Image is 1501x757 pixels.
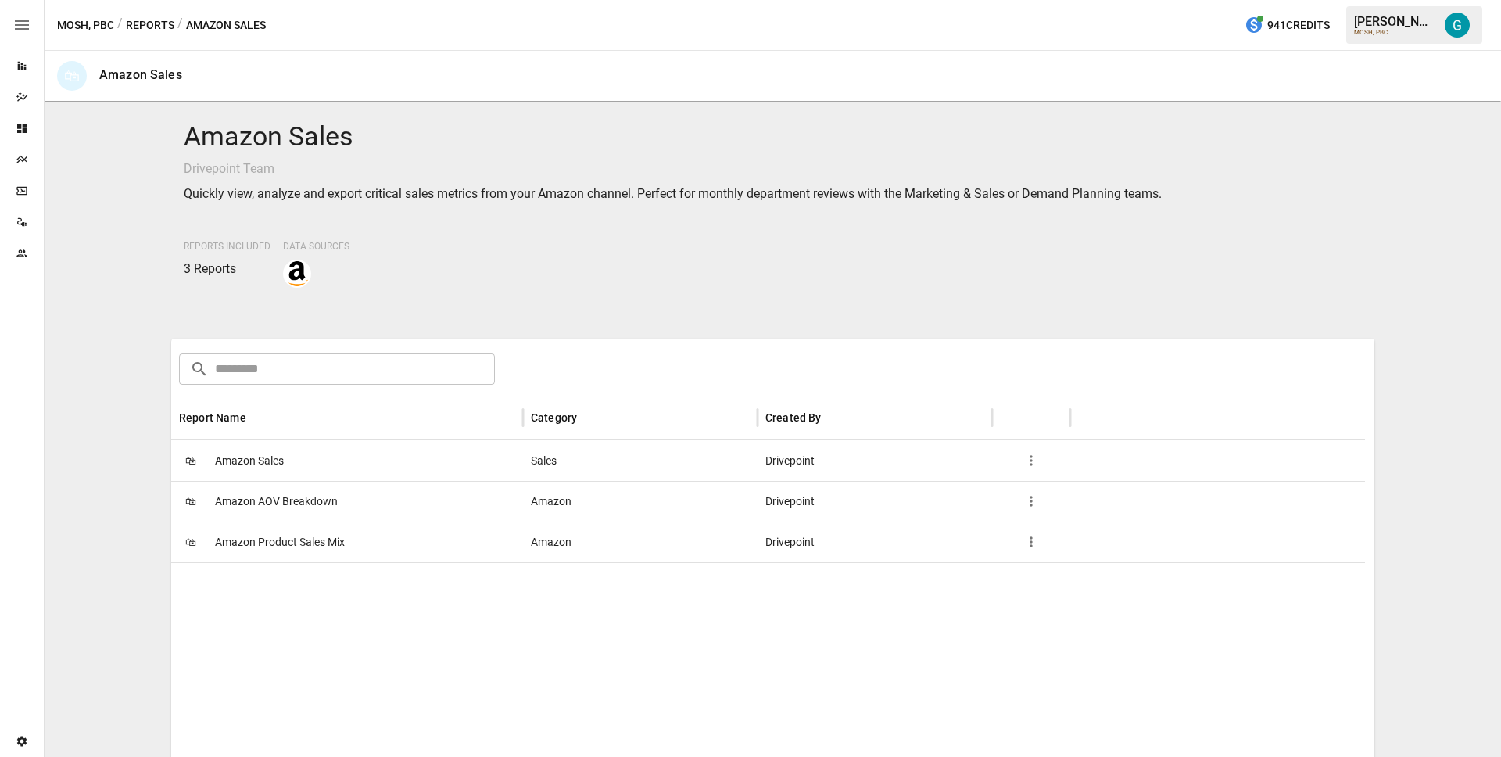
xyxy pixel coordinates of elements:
span: 🛍 [179,490,202,513]
div: / [117,16,123,35]
button: MOSH, PBC [57,16,114,35]
span: 941 Credits [1267,16,1330,35]
p: Quickly view, analyze and export critical sales metrics from your Amazon channel. Perfect for mon... [184,185,1362,203]
p: Drivepoint Team [184,160,1362,178]
span: 🛍 [179,530,202,554]
span: Amazon Product Sales Mix [215,522,345,562]
div: Sales [523,440,758,481]
div: Drivepoint [758,522,992,562]
span: Reports Included [184,241,270,252]
button: Sort [248,407,270,429]
div: Amazon [523,522,758,562]
div: Amazon [523,481,758,522]
button: Gavin Acres [1435,3,1479,47]
span: 🛍 [179,449,202,472]
span: Data Sources [283,241,349,252]
button: 941Credits [1238,11,1336,40]
button: Reports [126,16,174,35]
button: Sort [579,407,600,429]
button: Sort [823,407,845,429]
div: Drivepoint [758,440,992,481]
h4: Amazon Sales [184,120,1362,153]
div: Amazon Sales [99,67,182,82]
div: Report Name [179,411,246,424]
img: Gavin Acres [1445,13,1470,38]
img: amazon [285,261,310,286]
div: 🛍 [57,61,87,91]
div: Drivepoint [758,481,992,522]
div: / [177,16,183,35]
div: MOSH, PBC [1354,29,1435,36]
div: Created By [765,411,822,424]
span: Amazon AOV Breakdown [215,482,338,522]
p: 3 Reports [184,260,270,278]
div: [PERSON_NAME] [1354,14,1435,29]
div: Category [531,411,577,424]
span: Amazon Sales [215,441,284,481]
